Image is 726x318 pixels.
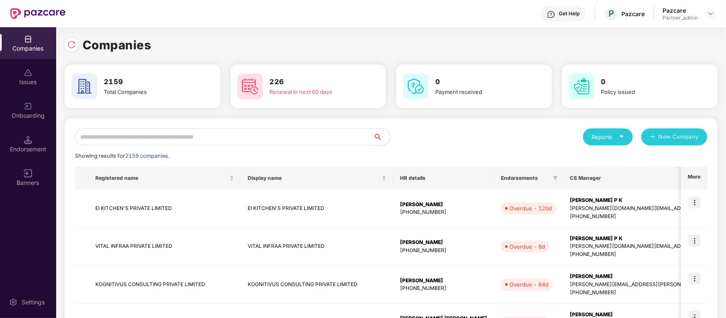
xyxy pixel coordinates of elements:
[569,74,595,99] img: svg+xml;base64,PHN2ZyB4bWxucz0iaHR0cDovL3d3dy53My5vcmcvMjAwMC9zdmciIHdpZHRoPSI2MCIgaGVpZ2h0PSI2MC...
[24,169,32,178] img: svg+xml;base64,PHN2ZyB3aWR0aD0iMTYiIGhlaWdodD0iMTYiIHZpZXdCb3g9IjAgMCAxNiAxNiIgZmlsbD0ibm9uZSIgeG...
[241,228,393,266] td: VITAL INFRAA PRIVATE LIMITED
[67,40,76,49] img: svg+xml;base64,PHN2ZyBpZD0iUmVsb2FkLTMyeDMyIiB4bWxucz0iaHR0cDovL3d3dy53My5vcmcvMjAwMC9zdmciIHdpZH...
[24,68,32,77] img: svg+xml;base64,PHN2ZyBpZD0iSXNzdWVzX2Rpc2FibGVkIiB4bWxucz0iaHR0cDovL3d3dy53My5vcmcvMjAwMC9zdmciIH...
[400,238,487,247] div: [PERSON_NAME]
[707,10,714,17] img: svg+xml;base64,PHN2ZyBpZD0iRHJvcGRvd24tMzJ4MzIiIHhtbG5zPSJodHRwOi8vd3d3LnczLm9yZy8yMDAwL3N2ZyIgd2...
[501,175,549,182] span: Endorsements
[24,136,32,144] img: svg+xml;base64,PHN2ZyB3aWR0aD0iMTQuNSIgaGVpZ2h0PSIxNC41IiB2aWV3Qm94PSIwIDAgMTYgMTYiIGZpbGw9Im5vbm...
[663,6,698,14] div: Pazcare
[71,74,97,99] img: svg+xml;base64,PHN2ZyB4bWxucz0iaHR0cDovL3d3dy53My5vcmcvMjAwMC9zdmciIHdpZHRoPSI2MCIgaGVpZ2h0PSI2MC...
[400,247,487,255] div: [PHONE_NUMBER]
[248,175,380,182] span: Display name
[681,167,707,190] th: More
[559,10,580,17] div: Get Help
[270,77,362,88] h3: 226
[663,14,698,21] div: Partner_admin
[659,133,699,141] span: New Company
[400,208,487,216] div: [PHONE_NUMBER]
[75,153,169,159] span: Showing results for
[619,134,624,139] span: caret-down
[601,88,694,96] div: Policy issued
[609,9,614,19] span: P
[621,10,645,18] div: Pazcare
[24,35,32,43] img: svg+xml;base64,PHN2ZyBpZD0iQ29tcGFuaWVzIiB4bWxucz0iaHR0cDovL3d3dy53My5vcmcvMjAwMC9zdmciIHdpZHRoPS...
[641,128,707,145] button: plusNew Company
[10,8,66,19] img: New Pazcare Logo
[509,242,545,251] div: Overdue - 8d
[104,77,196,88] h3: 2159
[241,266,393,304] td: KOGNITIVUS CONSULTING PRIVATE LIMITED
[241,167,393,190] th: Display name
[393,167,494,190] th: HR details
[89,167,241,190] th: Registered name
[400,284,487,292] div: [PHONE_NUMBER]
[400,277,487,285] div: [PERSON_NAME]
[650,134,655,141] span: plus
[125,153,169,159] span: 2159 companies.
[9,298,17,307] img: svg+xml;base64,PHN2ZyBpZD0iU2V0dGluZy0yMHgyMCIgeG1sbnM9Imh0dHA6Ly93d3cudzMub3JnLzIwMDAvc3ZnIiB3aW...
[270,88,362,96] div: Renewal in next 60 days
[689,273,700,284] img: icon
[553,176,558,181] span: filter
[95,175,228,182] span: Registered name
[403,74,429,99] img: svg+xml;base64,PHN2ZyB4bWxucz0iaHR0cDovL3d3dy53My5vcmcvMjAwMC9zdmciIHdpZHRoPSI2MCIgaGVpZ2h0PSI2MC...
[83,36,151,54] h1: Companies
[373,128,391,145] button: search
[601,77,694,88] h3: 0
[19,298,47,307] div: Settings
[24,102,32,111] img: svg+xml;base64,PHN2ZyB3aWR0aD0iMjAiIGhlaWdodD0iMjAiIHZpZXdCb3g9IjAgMCAyMCAyMCIgZmlsbD0ibm9uZSIgeG...
[509,280,549,289] div: Overdue - 64d
[89,266,241,304] td: KOGNITIVUS CONSULTING PRIVATE LIMITED
[509,204,552,213] div: Overdue - 120d
[551,173,560,183] span: filter
[400,201,487,209] div: [PERSON_NAME]
[104,88,196,96] div: Total Companies
[89,190,241,228] td: EI KITCHEN'S PRIVATE LIMITED
[592,133,624,141] div: Reports
[435,77,528,88] h3: 0
[435,88,528,96] div: Payment received
[89,228,241,266] td: VITAL INFRAA PRIVATE LIMITED
[373,133,390,140] span: search
[689,235,700,247] img: icon
[241,190,393,228] td: EI KITCHEN'S PRIVATE LIMITED
[237,74,263,99] img: svg+xml;base64,PHN2ZyB4bWxucz0iaHR0cDovL3d3dy53My5vcmcvMjAwMC9zdmciIHdpZHRoPSI2MCIgaGVpZ2h0PSI2MC...
[547,10,555,19] img: svg+xml;base64,PHN2ZyBpZD0iSGVscC0zMngzMiIgeG1sbnM9Imh0dHA6Ly93d3cudzMub3JnLzIwMDAvc3ZnIiB3aWR0aD...
[689,196,700,208] img: icon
